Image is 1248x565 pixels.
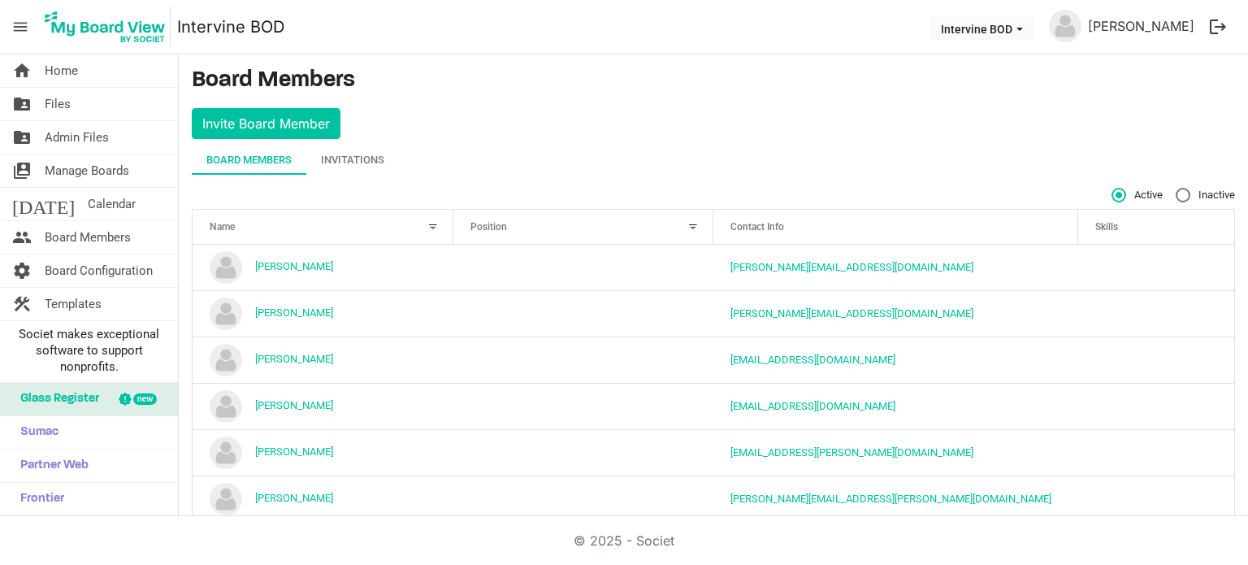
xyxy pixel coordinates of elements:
span: Skills [1095,221,1118,233]
div: tab-header [192,146,1235,175]
a: [PERSON_NAME] [255,445,333,458]
span: home [12,54,32,87]
span: folder_shared [12,88,32,120]
a: My Board View Logo [40,7,177,47]
td: leslielauer25@gmail.com is template cell column header Contact Info [713,383,1078,429]
a: [EMAIL_ADDRESS][DOMAIN_NAME] [730,400,895,412]
span: Sumac [12,416,58,449]
div: Board Members [206,152,292,168]
img: My Board View Logo [40,7,171,47]
td: jonjie.lockman@intervineinc.com is template cell column header Contact Info [713,290,1078,337]
td: column header Position [453,429,714,476]
td: column header Position [453,290,714,337]
td: Colleen.May@intervineinc.com is template cell column header Contact Info [713,245,1078,290]
button: Intervine BOD dropdownbutton [930,17,1033,40]
span: Files [45,88,71,120]
h3: Board Members [192,67,1235,95]
td: Michael Borck is template cell column header Name [193,476,453,522]
span: Board Members [45,221,131,254]
span: Frontier [12,483,64,515]
td: Leslie Lauer is template cell column header Name [193,383,453,429]
img: no-profile-picture.svg [210,344,242,376]
span: Inactive [1176,188,1235,202]
a: [PERSON_NAME] [255,399,333,411]
td: kerryfphil@gmail.com is template cell column header Contact Info [713,337,1078,383]
img: no-profile-picture.svg [210,390,242,423]
span: Partner Web [12,450,89,482]
span: Home [45,54,78,87]
span: Active [1111,188,1163,202]
div: new [133,393,157,405]
span: settings [12,254,32,287]
img: no-profile-picture.svg [210,251,242,284]
a: [PERSON_NAME] [255,492,333,504]
a: © 2025 - Societ [574,532,674,549]
span: folder_shared [12,121,32,154]
span: Admin Files [45,121,109,154]
span: Name [210,221,235,233]
span: people [12,221,32,254]
img: no-profile-picture.svg [1049,10,1081,42]
td: is template cell column header Skills [1078,476,1234,522]
span: construction [12,288,32,320]
a: [PERSON_NAME] [255,260,333,272]
button: Invite Board Member [192,108,340,139]
a: [EMAIL_ADDRESS][PERSON_NAME][DOMAIN_NAME] [730,446,973,459]
button: logout [1201,10,1235,44]
span: switch_account [12,154,32,187]
td: is template cell column header Skills [1078,383,1234,429]
span: Board Configuration [45,254,153,287]
div: Invitations [321,152,384,168]
td: is template cell column header Skills [1078,429,1234,476]
a: [PERSON_NAME][EMAIL_ADDRESS][DOMAIN_NAME] [730,261,973,273]
a: [PERSON_NAME][EMAIL_ADDRESS][PERSON_NAME][DOMAIN_NAME] [730,493,1051,505]
a: [PERSON_NAME] [255,353,333,365]
a: [PERSON_NAME] [1081,10,1201,42]
img: no-profile-picture.svg [210,298,242,330]
td: michael.borck@intervineinc.com is template cell column header Contact Info [713,476,1078,522]
span: Contact Info [730,221,784,233]
span: Societ makes exceptional software to support nonprofits. [7,326,171,375]
td: column header Position [453,476,714,522]
span: Glass Register [12,383,99,415]
img: no-profile-picture.svg [210,483,242,515]
span: Position [470,221,507,233]
td: Jonjie Lockman is template cell column header Name [193,290,453,337]
td: is template cell column header Skills [1078,245,1234,290]
span: menu [5,11,36,42]
span: Manage Boards [45,154,129,187]
td: mark.coleman@intervineinc.com is template cell column header Contact Info [713,429,1078,476]
td: is template cell column header Skills [1078,290,1234,337]
span: [DATE] [12,188,75,220]
td: is template cell column header Skills [1078,337,1234,383]
td: column header Position [453,337,714,383]
span: Calendar [88,188,136,220]
a: [PERSON_NAME] [255,306,333,319]
td: MARK COLEMAN is template cell column header Name [193,429,453,476]
a: [EMAIL_ADDRESS][DOMAIN_NAME] [730,354,895,366]
td: column header Position [453,383,714,429]
td: column header Position [453,245,714,290]
a: Intervine BOD [177,11,284,43]
span: Templates [45,288,102,320]
td: Kerry Philipovitch is template cell column header Name [193,337,453,383]
td: Colleen May is template cell column header Name [193,245,453,290]
a: [PERSON_NAME][EMAIL_ADDRESS][DOMAIN_NAME] [730,307,973,319]
img: no-profile-picture.svg [210,437,242,469]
